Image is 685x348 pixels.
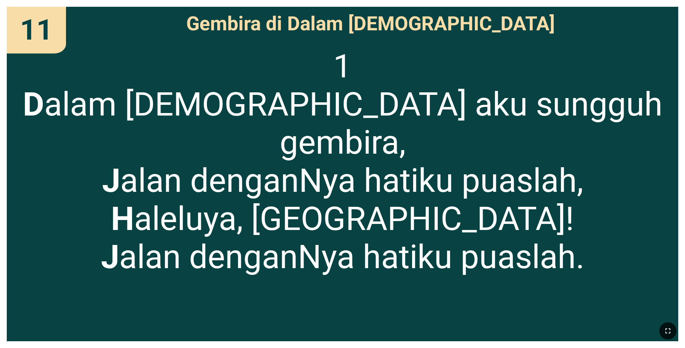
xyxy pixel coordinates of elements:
[186,12,555,35] span: Gembira di Dalam [DEMOGRAPHIC_DATA]
[111,200,134,238] b: H
[23,85,44,123] b: D
[102,162,120,200] b: J
[101,238,119,276] b: J
[14,47,671,276] span: 1 alam [DEMOGRAPHIC_DATA] aku sungguh gembira, alan denganNya hatiku puaslah, aleluya, [GEOGRAPHI...
[20,13,53,47] span: 11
